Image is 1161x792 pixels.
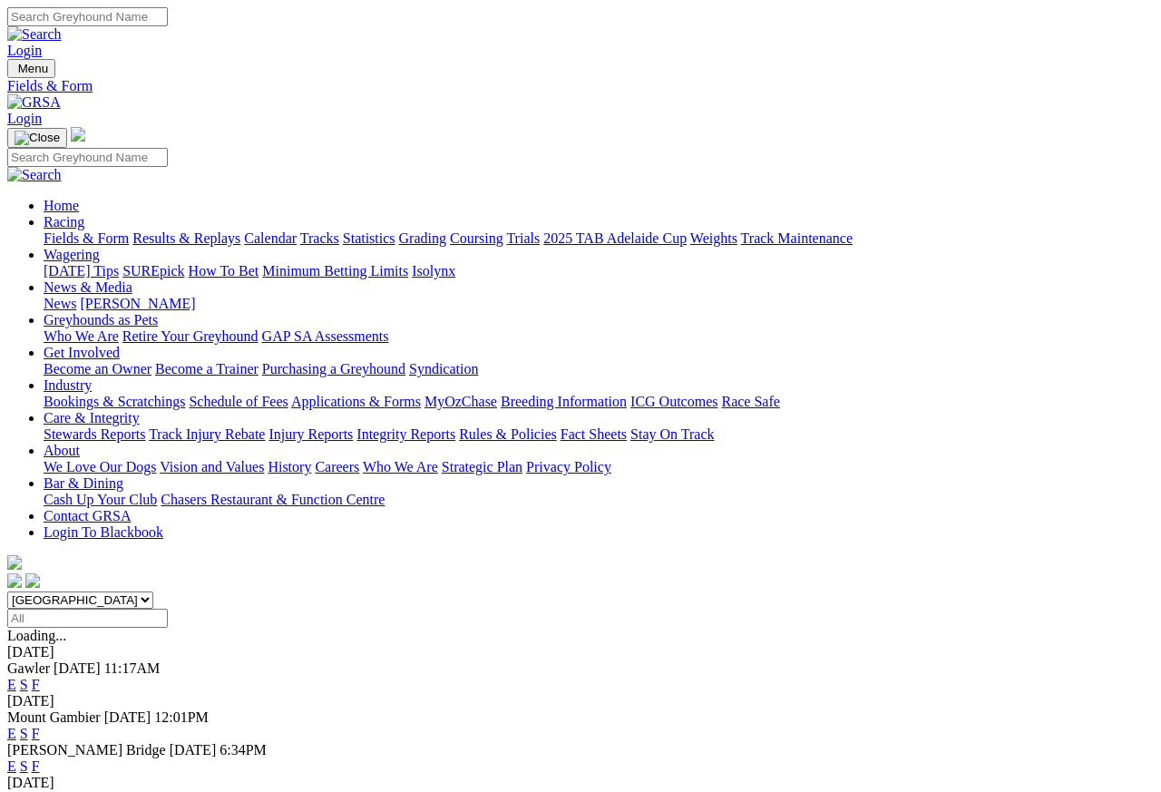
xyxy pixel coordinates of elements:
[44,247,100,262] a: Wagering
[122,263,184,279] a: SUREpick
[7,26,62,43] img: Search
[315,459,359,474] a: Careers
[7,167,62,183] img: Search
[7,660,50,676] span: Gawler
[189,263,259,279] a: How To Bet
[44,328,1154,345] div: Greyhounds as Pets
[44,296,1154,312] div: News & Media
[71,127,85,142] img: logo-grsa-white.png
[44,230,1154,247] div: Racing
[44,475,123,491] a: Bar & Dining
[268,459,311,474] a: History
[7,573,22,588] img: facebook.svg
[7,7,168,26] input: Search
[44,361,1154,377] div: Get Involved
[7,148,168,167] input: Search
[44,345,120,360] a: Get Involved
[104,660,161,676] span: 11:17AM
[262,263,408,279] a: Minimum Betting Limits
[7,78,1154,94] a: Fields & Form
[104,709,151,725] span: [DATE]
[343,230,395,246] a: Statistics
[356,426,455,442] a: Integrity Reports
[7,111,42,126] a: Login
[7,742,166,758] span: [PERSON_NAME] Bridge
[7,555,22,570] img: logo-grsa-white.png
[80,296,195,311] a: [PERSON_NAME]
[300,230,339,246] a: Tracks
[409,361,478,376] a: Syndication
[44,263,1154,279] div: Wagering
[7,128,67,148] button: Toggle navigation
[630,394,717,409] a: ICG Outcomes
[7,775,1154,791] div: [DATE]
[7,677,16,692] a: E
[7,628,66,643] span: Loading...
[122,328,259,344] a: Retire Your Greyhound
[132,230,240,246] a: Results & Replays
[7,758,16,774] a: E
[154,709,209,725] span: 12:01PM
[363,459,438,474] a: Who We Are
[7,94,61,111] img: GRSA
[561,426,627,442] a: Fact Sheets
[506,230,540,246] a: Trials
[44,263,119,279] a: [DATE] Tips
[44,508,131,523] a: Contact GRSA
[220,742,267,758] span: 6:34PM
[7,609,168,628] input: Select date
[721,394,779,409] a: Race Safe
[291,394,421,409] a: Applications & Forms
[25,573,40,588] img: twitter.svg
[44,524,163,540] a: Login To Blackbook
[262,328,389,344] a: GAP SA Assessments
[7,43,42,58] a: Login
[44,426,1154,443] div: Care & Integrity
[32,758,40,774] a: F
[44,377,92,393] a: Industry
[189,394,288,409] a: Schedule of Fees
[170,742,217,758] span: [DATE]
[44,459,156,474] a: We Love Our Dogs
[7,693,1154,709] div: [DATE]
[44,361,151,376] a: Become an Owner
[44,492,1154,508] div: Bar & Dining
[44,426,145,442] a: Stewards Reports
[44,410,140,425] a: Care & Integrity
[44,394,1154,410] div: Industry
[268,426,353,442] a: Injury Reports
[15,131,60,145] img: Close
[459,426,557,442] a: Rules & Policies
[526,459,611,474] a: Privacy Policy
[44,198,79,213] a: Home
[32,726,40,741] a: F
[7,59,55,78] button: Toggle navigation
[44,214,84,230] a: Racing
[44,279,132,295] a: News & Media
[20,758,28,774] a: S
[32,677,40,692] a: F
[20,677,28,692] a: S
[244,230,297,246] a: Calendar
[262,361,405,376] a: Purchasing a Greyhound
[543,230,687,246] a: 2025 TAB Adelaide Cup
[160,459,264,474] a: Vision and Values
[155,361,259,376] a: Become a Trainer
[450,230,503,246] a: Coursing
[44,230,129,246] a: Fields & Form
[412,263,455,279] a: Isolynx
[44,459,1154,475] div: About
[149,426,265,442] a: Track Injury Rebate
[501,394,627,409] a: Breeding Information
[44,492,157,507] a: Cash Up Your Club
[424,394,497,409] a: MyOzChase
[630,426,714,442] a: Stay On Track
[399,230,446,246] a: Grading
[44,296,76,311] a: News
[7,726,16,741] a: E
[442,459,522,474] a: Strategic Plan
[44,312,158,328] a: Greyhounds as Pets
[44,443,80,458] a: About
[44,328,119,344] a: Who We Are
